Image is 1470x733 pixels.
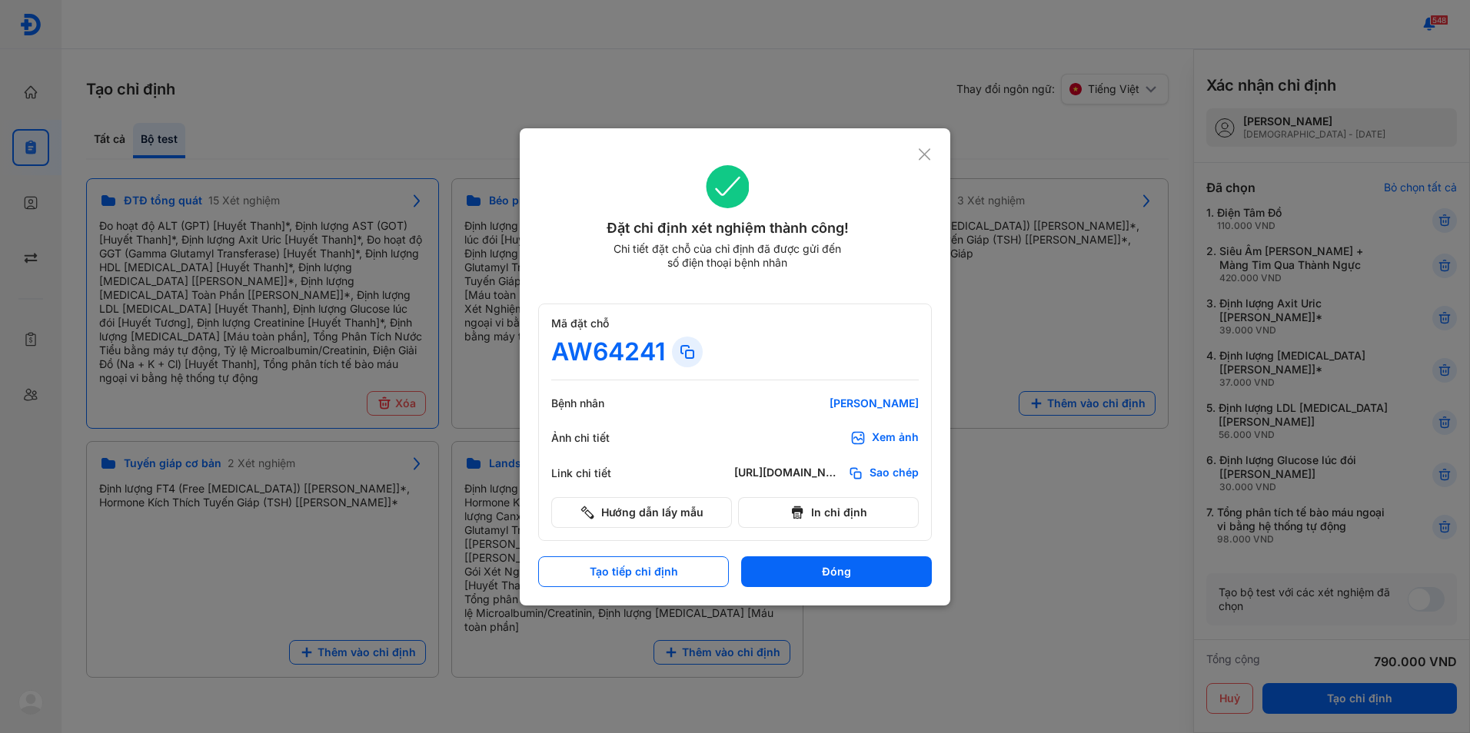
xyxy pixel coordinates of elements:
[551,431,644,445] div: Ảnh chi tiết
[872,430,919,446] div: Xem ảnh
[734,396,919,410] div: [PERSON_NAME]
[551,497,732,528] button: Hướng dẫn lấy mẫu
[741,556,932,587] button: Đóng
[551,317,919,330] div: Mã đặt chỗ
[734,466,842,481] div: [URL][DOMAIN_NAME]
[551,466,644,480] div: Link chi tiết
[538,556,729,587] button: Tạo tiếp chỉ định
[738,497,919,528] button: In chỉ định
[870,466,919,481] span: Sao chép
[538,217,917,239] div: Đặt chỉ định xét nghiệm thành công!
[551,396,644,410] div: Bệnh nhân
[607,242,848,270] div: Chi tiết đặt chỗ của chỉ định đã được gửi đến số điện thoại bệnh nhân
[551,337,666,367] div: AW64241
